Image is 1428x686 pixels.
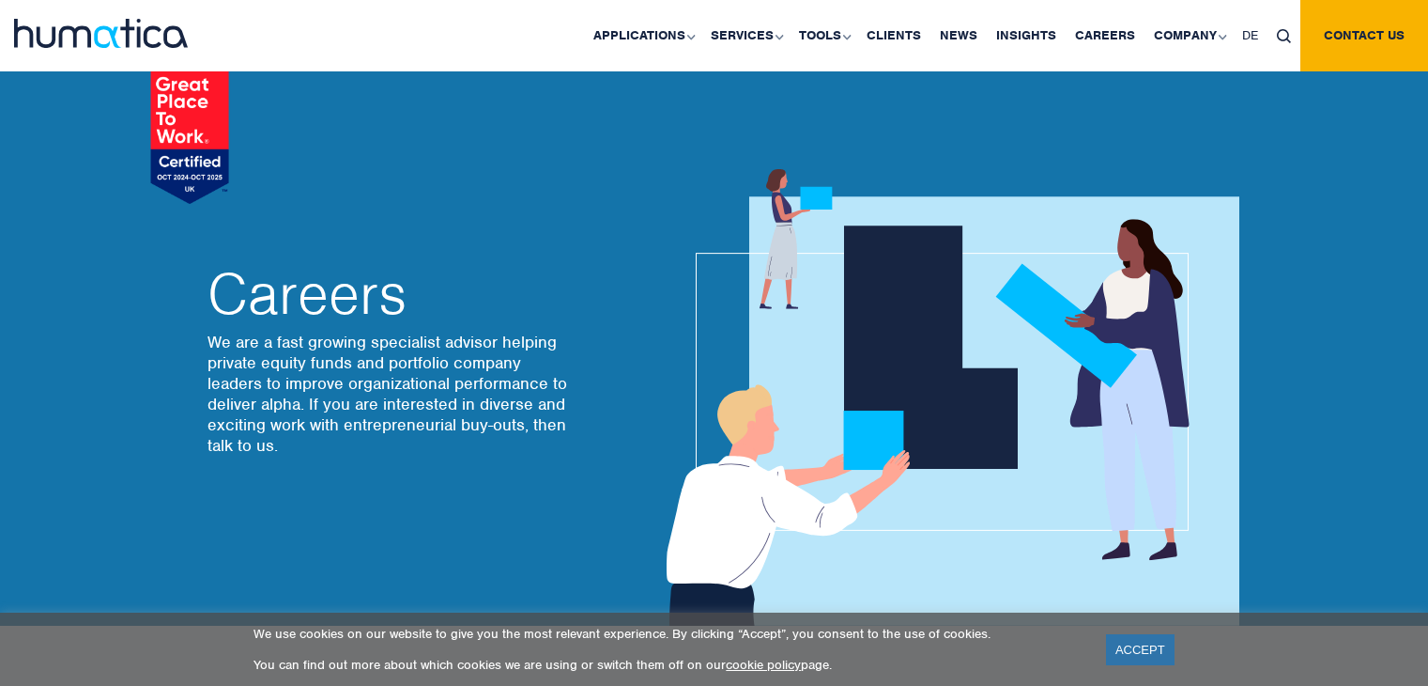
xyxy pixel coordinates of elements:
[1242,27,1258,43] span: DE
[649,169,1239,626] img: about_banner1
[1106,634,1175,665] a: ACCEPT
[253,626,1083,642] p: We use cookies on our website to give you the most relevant experience. By clicking “Accept”, you...
[207,332,574,456] p: We are a fast growing specialist advisor helping private equity funds and portfolio company leade...
[207,266,574,322] h2: Careers
[253,657,1083,673] p: You can find out more about which cookies we are using or switch them off on our page.
[726,657,801,673] a: cookie policy
[14,19,188,48] img: logo
[1277,29,1291,43] img: search_icon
